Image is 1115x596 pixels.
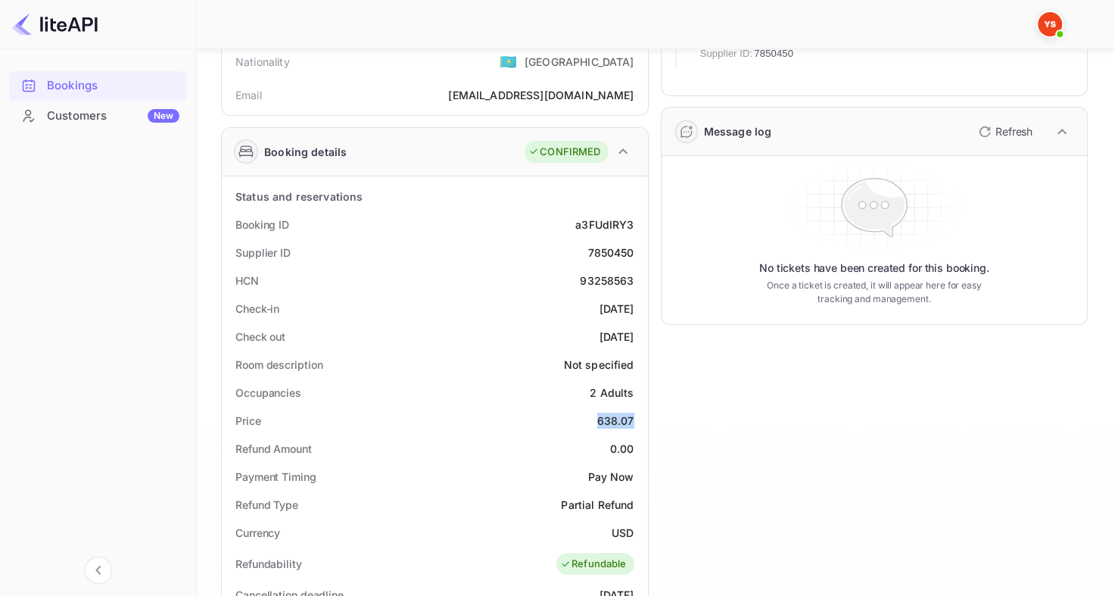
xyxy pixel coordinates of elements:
div: 93258563 [580,273,634,289]
a: Bookings [9,71,187,99]
div: [DATE] [600,329,634,345]
div: [GEOGRAPHIC_DATA] [525,54,634,70]
button: Refresh [970,120,1039,144]
span: United States [500,48,517,75]
p: Once a ticket is created, it will appear here for easy tracking and management. [760,279,988,306]
div: Message log [704,123,772,139]
img: LiteAPI logo [12,12,98,36]
div: 0.00 [610,441,634,457]
p: No tickets have been created for this booking. [759,261,989,276]
div: Customers [47,108,179,125]
div: [EMAIL_ADDRESS][DOMAIN_NAME] [448,87,634,103]
img: Yandex Support [1038,12,1062,36]
div: Supplier ID [235,245,291,261]
div: Booking ID [235,217,289,232]
div: Payment Timing [235,469,316,485]
div: Partial Refund [561,497,634,513]
div: 2 Adults [590,385,634,401]
div: Room description [235,357,322,373]
div: Currency [235,525,280,541]
div: [DATE] [600,301,634,317]
div: Pay Now [587,469,634,485]
a: CustomersNew [9,101,187,129]
div: CustomersNew [9,101,187,131]
div: Check-in [235,301,279,317]
div: Not specified [564,357,634,373]
div: Refundable [560,557,627,572]
div: Booking details [264,144,347,160]
div: Nationality [235,54,290,70]
p: Refresh [995,123,1032,139]
span: Supplier ID: [700,46,753,61]
div: Price [235,413,261,429]
span: 7850450 [754,46,793,61]
div: a3FUdIRY3 [575,217,634,232]
div: Bookings [9,71,187,101]
div: Check out [235,329,285,345]
div: Refund Type [235,497,298,513]
div: 7850450 [587,245,634,261]
div: USD [612,525,634,541]
div: Bookings [47,77,179,95]
div: New [148,109,179,123]
div: Occupancies [235,385,301,401]
div: HCN [235,273,259,289]
div: 638.07 [597,413,634,429]
div: CONFIRMED [528,145,600,160]
div: Refund Amount [235,441,312,457]
div: Status and reservations [235,189,363,204]
div: Email [235,87,262,103]
button: Collapse navigation [85,557,112,584]
div: Refundability [235,556,302,572]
